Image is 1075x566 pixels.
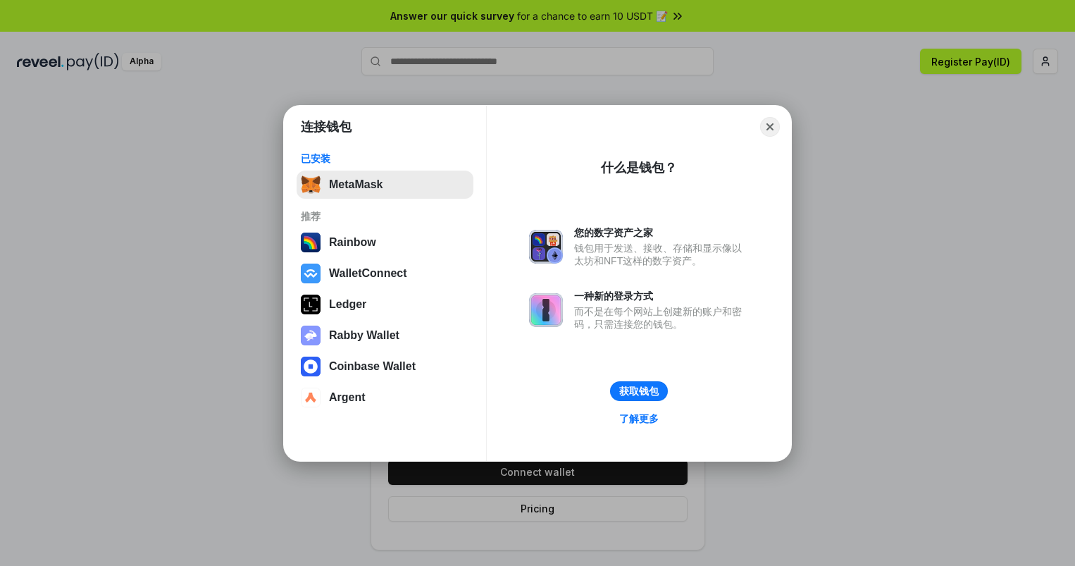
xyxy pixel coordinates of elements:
div: MetaMask [329,178,383,191]
div: Rabby Wallet [329,329,399,342]
button: Argent [297,383,473,412]
img: svg+xml,%3Csvg%20xmlns%3D%22http%3A%2F%2Fwww.w3.org%2F2000%2Fsvg%22%20width%3D%2228%22%20height%3... [301,295,321,314]
button: MetaMask [297,171,473,199]
button: Ledger [297,290,473,319]
div: Ledger [329,298,366,311]
button: Rabby Wallet [297,321,473,350]
div: 了解更多 [619,412,659,425]
button: Rainbow [297,228,473,257]
div: 钱包用于发送、接收、存储和显示像以太坊和NFT这样的数字资产。 [574,242,749,267]
img: svg+xml,%3Csvg%20xmlns%3D%22http%3A%2F%2Fwww.w3.org%2F2000%2Fsvg%22%20fill%3D%22none%22%20viewBox... [529,230,563,264]
div: 而不是在每个网站上创建新的账户和密码，只需连接您的钱包。 [574,305,749,331]
button: 获取钱包 [610,381,668,401]
div: 什么是钱包？ [601,159,677,176]
img: svg+xml,%3Csvg%20xmlns%3D%22http%3A%2F%2Fwww.w3.org%2F2000%2Fsvg%22%20fill%3D%22none%22%20viewBox... [529,293,563,327]
img: svg+xml,%3Csvg%20fill%3D%22none%22%20height%3D%2233%22%20viewBox%3D%220%200%2035%2033%22%20width%... [301,175,321,195]
div: 一种新的登录方式 [574,290,749,302]
img: svg+xml,%3Csvg%20width%3D%2228%22%20height%3D%2228%22%20viewBox%3D%220%200%2028%2028%22%20fill%3D... [301,388,321,407]
div: 您的数字资产之家 [574,226,749,239]
img: svg+xml,%3Csvg%20width%3D%22120%22%20height%3D%22120%22%20viewBox%3D%220%200%20120%20120%22%20fil... [301,233,321,252]
a: 了解更多 [611,410,667,428]
h1: 连接钱包 [301,118,352,135]
div: 推荐 [301,210,469,223]
button: Coinbase Wallet [297,352,473,381]
button: WalletConnect [297,259,473,288]
div: WalletConnect [329,267,407,280]
img: svg+xml,%3Csvg%20width%3D%2228%22%20height%3D%2228%22%20viewBox%3D%220%200%2028%2028%22%20fill%3D... [301,264,321,283]
img: svg+xml,%3Csvg%20width%3D%2228%22%20height%3D%2228%22%20viewBox%3D%220%200%2028%2028%22%20fill%3D... [301,357,321,376]
div: 已安装 [301,152,469,165]
button: Close [760,117,780,137]
div: Argent [329,391,366,404]
img: svg+xml,%3Csvg%20xmlns%3D%22http%3A%2F%2Fwww.w3.org%2F2000%2Fsvg%22%20fill%3D%22none%22%20viewBox... [301,326,321,345]
div: Coinbase Wallet [329,360,416,373]
div: Rainbow [329,236,376,249]
div: 获取钱包 [619,385,659,398]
